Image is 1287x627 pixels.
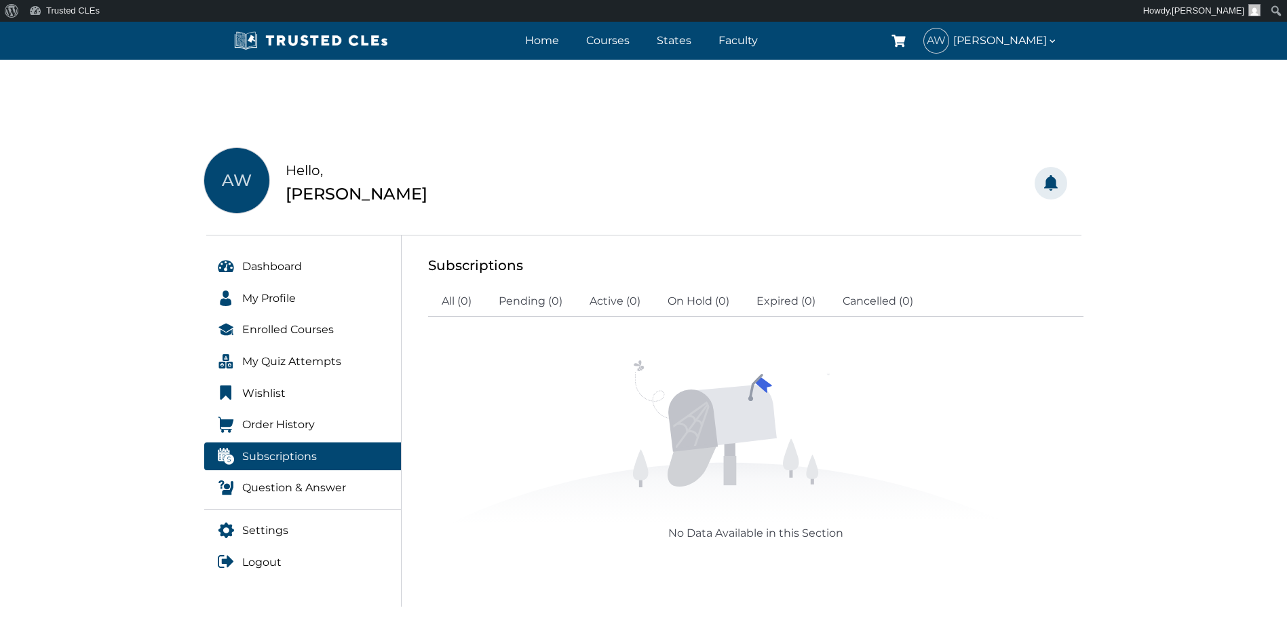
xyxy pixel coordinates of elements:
[242,321,334,339] span: Enrolled Courses
[204,148,269,213] span: AW
[242,479,346,497] span: Question & Answer
[242,353,341,370] span: My Quiz Attempts
[242,522,288,539] span: Settings
[242,258,302,275] span: Dashboard
[653,31,695,50] a: States
[485,287,576,317] a: Pending (0)
[286,159,427,181] div: Hello,
[715,31,761,50] a: Faculty
[522,31,562,50] a: Home
[743,287,829,317] a: Expired (0)
[450,525,1062,542] div: No Data Available in this Section
[1172,5,1244,16] span: [PERSON_NAME]
[924,28,948,53] span: AW
[204,379,402,408] a: Wishlist
[286,181,427,207] div: [PERSON_NAME]
[242,416,315,434] span: Order History
[428,287,485,317] a: All (0)
[204,548,402,577] a: Logout
[829,287,927,317] a: Cancelled (0)
[204,316,402,344] a: Enrolled Courses
[242,448,317,465] span: Subscriptions
[204,284,402,313] a: My Profile
[204,442,402,471] a: Subscriptions
[242,385,286,402] span: Wishlist
[576,287,654,317] a: Active (0)
[654,287,743,317] a: On Hold (0)
[953,31,1058,50] span: [PERSON_NAME]
[204,347,402,376] a: My Quiz Attempts
[204,252,402,281] a: Dashboard
[242,554,282,571] span: Logout
[230,31,392,51] img: Trusted CLEs
[204,411,402,439] a: Order History
[242,290,296,307] span: My Profile
[428,254,1083,276] div: Subscriptions
[204,474,402,502] a: Question & Answer
[583,31,633,50] a: Courses
[204,516,402,545] a: Settings
[450,360,1009,525] img: No Data Available in this Section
